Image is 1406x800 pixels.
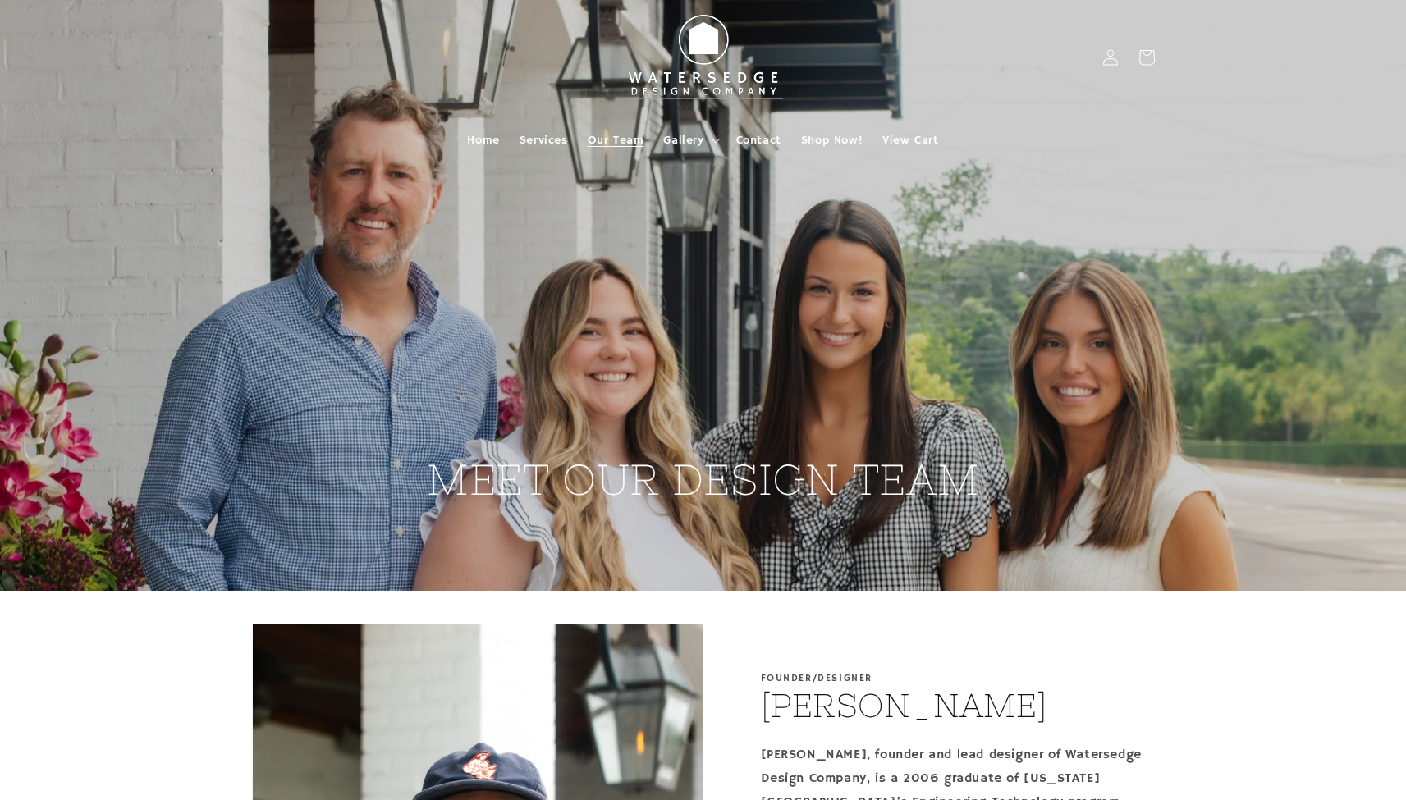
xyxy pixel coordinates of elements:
h2: [PERSON_NAME] [761,684,1048,727]
span: Shop Now! [801,133,863,148]
summary: Gallery [653,123,726,158]
img: Watersedge Design Co [613,7,794,108]
p: Founder/Designer [761,673,873,684]
a: Our Team [578,123,654,158]
h2: MEET OUR DESIGN TEAM [427,83,980,508]
span: Services [520,133,568,148]
a: View Cart [872,123,948,158]
a: Shop Now! [791,123,872,158]
a: Home [457,123,509,158]
a: Contact [726,123,791,158]
span: View Cart [882,133,938,148]
span: Our Team [588,133,644,148]
span: Gallery [663,133,703,148]
span: Home [467,133,499,148]
a: Services [510,123,578,158]
span: Contact [736,133,781,148]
